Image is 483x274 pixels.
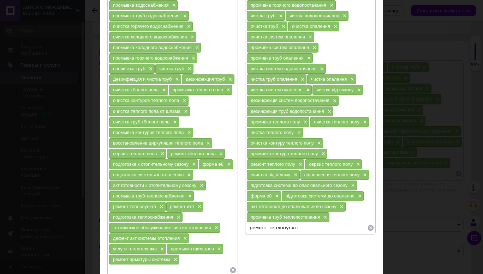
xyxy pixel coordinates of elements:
span: очистка контуру теплого полу [251,140,314,146]
span: акт готовности к отопительному сезону [113,183,196,188]
span: дефект акт системы отопления [113,236,180,241]
span: очистка холодного водоснабжения [113,34,187,39]
span: промывка труб теплооснабжения [113,193,184,199]
span: сервис тёплого пола [113,151,157,156]
span: промывка контуров тёплого пола [113,130,184,135]
span: × [161,87,166,93]
span: × [186,66,192,72]
span: акт готовності до опалювального сезону [251,204,336,209]
span: чистка від накипу [316,87,353,92]
span: техническое обслуживание систем отопления [113,225,211,230]
span: чистка систем водопостачання [251,66,317,71]
span: відновлення теплого полу [304,172,360,177]
span: × [175,214,180,220]
span: очистка труб тёплого пола [113,119,169,124]
span: × [328,2,334,8]
span: ремонт арматуры системы [113,257,170,262]
span: × [186,193,192,199]
span: × [181,98,186,104]
span: × [356,87,361,93]
span: × [302,119,308,125]
span: × [147,66,153,72]
span: промивка горячого водопостачання [251,2,326,8]
span: підготовка системи до опалювального сезону [251,183,347,188]
span: × [305,55,311,61]
span: сервис теплого полу [309,162,353,167]
span: очистка опалення [292,24,330,29]
span: × [171,2,176,8]
span: × [338,204,344,210]
span: × [296,130,301,136]
span: чистка водопостачання [290,13,339,18]
span: × [331,98,337,104]
span: × [225,87,231,93]
span: очистка тёплого пола от шлама [113,109,180,114]
span: × [193,45,199,51]
span: × [159,151,165,157]
span: × [158,204,163,210]
span: × [185,24,191,30]
span: × [348,77,354,83]
span: Дезинфекция и чистка труб [113,77,172,82]
span: чистка труб опалення [251,77,297,82]
span: услуги теплотехника [113,246,157,251]
span: прочистка труб [113,66,145,71]
span: × [181,236,187,242]
span: × [332,24,338,30]
span: очистка від шламу [251,172,290,177]
span: × [356,193,362,199]
span: × [354,162,360,168]
span: × [196,204,201,210]
span: очистка теплого полу [314,119,359,124]
span: ремонт тёплого пола [171,151,216,156]
span: × [172,257,178,263]
span: × [181,13,187,19]
span: × [216,246,221,252]
span: форма е8 [251,193,272,199]
span: подготовка к отопительному сезону [113,162,189,167]
span: × [198,183,204,189]
span: подготовка системы к отоплению [113,172,184,177]
span: × [322,214,327,220]
span: × [213,225,219,231]
span: × [326,109,332,115]
span: × [225,162,231,168]
span: × [277,13,283,19]
span: чистка опалення [311,77,347,82]
span: чистка труб [251,13,275,18]
span: промывка труб водоснабжения [113,13,179,18]
span: × [349,183,355,189]
span: очистка систем опалення [251,34,305,39]
span: промивка труб теплопостачання [251,214,320,220]
span: × [185,172,191,178]
span: × [217,151,223,157]
span: × [159,246,164,252]
span: промивка теплого полу [251,119,300,124]
span: × [316,140,321,146]
span: очистка труб [251,24,278,29]
span: промывка фильтров [171,246,214,251]
span: × [320,151,326,157]
span: × [273,193,279,199]
span: ремонт теплопункта [113,204,156,209]
span: × [341,13,347,19]
span: чистка труб [159,66,184,71]
span: × [307,34,312,40]
span: дезинфекція систем водопостачання [251,98,329,103]
span: очистка контуров тёплого пола [113,98,179,103]
span: × [190,162,196,168]
span: дезинфекция труб [186,77,225,82]
span: восстановление циркуляции тёплого пола [113,140,203,146]
span: × [227,77,232,83]
span: чистка систем опалення [251,87,303,92]
span: ремонт теплого полу [251,162,295,167]
span: × [297,162,303,168]
span: × [311,45,316,51]
span: × [304,87,310,93]
span: очистка тёплого пола [113,87,159,92]
span: промивка труб опалення [251,55,304,61]
span: × [185,130,191,136]
span: × [318,66,324,72]
span: ремонт итп [170,204,194,209]
span: промывка водоснабжения [113,2,169,8]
